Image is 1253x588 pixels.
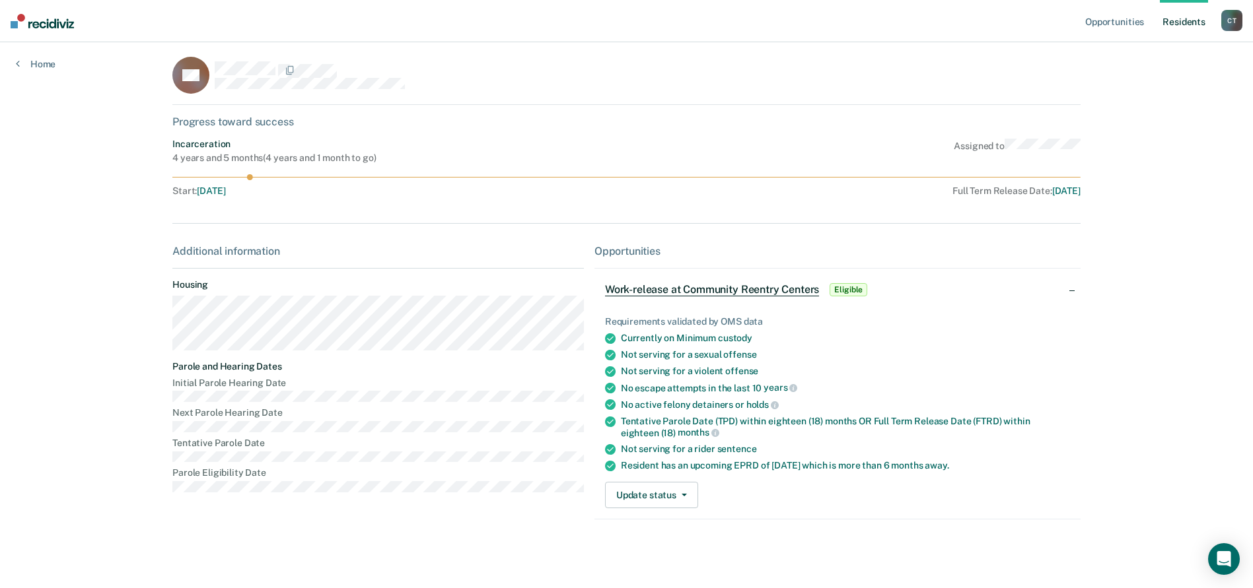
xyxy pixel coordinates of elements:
[954,139,1081,164] div: Assigned to
[172,139,376,150] div: Incarceration
[172,438,584,449] dt: Tentative Parole Date
[172,152,376,164] div: 4 years and 5 months ( 4 years and 1 month to go )
[725,366,758,376] span: offense
[172,377,584,389] dt: Initial Parole Hearing Date
[605,316,1070,327] div: Requirements validated by OMS data
[605,482,698,508] button: Update status
[172,467,584,478] dt: Parole Eligibility Date
[11,14,74,28] img: Recidiviz
[925,460,949,471] span: away.
[621,349,1070,360] div: Not serving for a sexual
[1221,10,1242,31] button: CT
[621,399,1070,410] div: No active felony detainers or
[678,427,719,438] span: months
[1221,10,1242,31] div: C T
[172,245,584,257] div: Additional information
[172,185,587,197] div: Start :
[723,349,756,360] span: offense
[172,407,584,418] dt: Next Parole Hearing Date
[594,245,1081,257] div: Opportunities
[621,333,1070,344] div: Currently on Minimum
[718,333,752,343] span: custody
[621,416,1070,438] div: Tentative Parole Date (TPD) within eighteen (18) months OR Full Term Release Date (FTRD) within e...
[621,460,1070,471] div: Resident has an upcoming EPRD of [DATE] which is more than 6 months
[621,382,1070,394] div: No escape attempts in the last 10
[621,366,1070,377] div: Not serving for a violent
[1052,185,1081,196] span: [DATE]
[605,283,819,296] span: Work-release at Community Reentry Centers
[16,58,55,70] a: Home
[172,361,584,372] dt: Parole and Hearing Dates
[594,269,1081,311] div: Work-release at Community Reentry CentersEligible
[830,283,867,296] span: Eligible
[592,185,1081,197] div: Full Term Release Date :
[172,115,1081,128] div: Progress toward success
[172,279,584,290] dt: Housing
[1208,543,1240,575] div: Open Intercom Messenger
[621,443,1070,455] div: Not serving for a rider
[764,382,797,393] span: years
[746,399,779,410] span: holds
[717,443,757,454] span: sentence
[197,185,225,196] span: [DATE]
